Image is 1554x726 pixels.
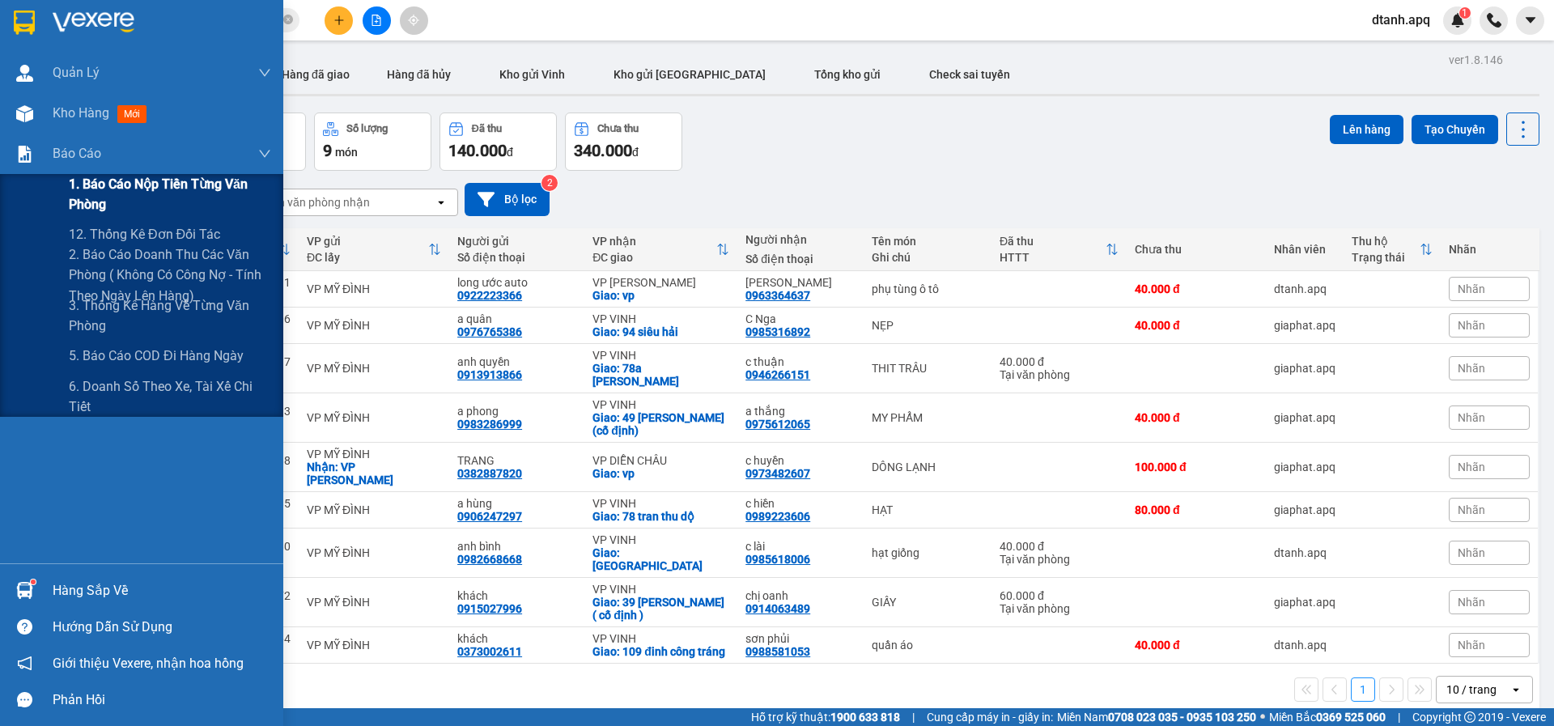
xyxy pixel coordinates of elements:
[16,105,33,122] img: warehouse-icon
[307,503,441,516] div: VP MỸ ĐÌNH
[69,244,271,305] span: 2. Báo cáo doanh thu các văn phòng ( không có công nợ - tính theo ngày lên hàng)
[1316,711,1386,724] strong: 0369 525 060
[745,497,856,510] div: c hiền
[307,282,441,295] div: VP MỸ ĐÌNH
[592,362,729,388] div: Giao: 78a minh khai
[448,141,507,160] span: 140.000
[1000,355,1119,368] div: 40.000 đ
[53,579,271,603] div: Hàng sắp về
[1000,235,1106,248] div: Đã thu
[499,68,565,81] span: Kho gửi Vinh
[21,13,138,66] strong: CHUYỂN PHÁT NHANH AN PHÚ QUÝ
[592,312,729,325] div: VP VINH
[307,448,441,461] div: VP MỸ ĐÌNH
[745,405,856,418] div: a thắng
[745,553,810,566] div: 0985618006
[1274,461,1335,473] div: giaphat.apq
[457,540,576,553] div: anh bình
[307,411,441,424] div: VP MỸ ĐÌNH
[745,289,810,302] div: 0963364637
[927,708,1053,726] span: Cung cấp máy in - giấy in:
[1458,282,1485,295] span: Nhãn
[1359,10,1443,30] span: dtanh.apq
[457,467,522,480] div: 0382887820
[872,235,983,248] div: Tên món
[1135,411,1258,424] div: 40.000 đ
[16,65,33,82] img: warehouse-icon
[872,251,983,264] div: Ghi chú
[457,418,522,431] div: 0983286999
[283,15,293,24] span: close-circle
[439,113,557,171] button: Đã thu140.000đ
[1446,681,1497,698] div: 10 / trang
[1274,546,1335,559] div: dtanh.apq
[307,546,441,559] div: VP MỸ ĐÌNH
[592,467,729,480] div: Giao: vp
[363,6,391,35] button: file-add
[991,228,1127,271] th: Toggle SortBy
[1458,546,1485,559] span: Nhãn
[541,175,558,191] sup: 2
[457,510,522,523] div: 0906247297
[53,143,101,163] span: Báo cáo
[745,589,856,602] div: chị oanh
[872,639,983,652] div: quần áo
[592,546,729,572] div: Giao: chợ vinh
[457,289,522,302] div: 0922223366
[745,325,810,338] div: 0985316892
[592,583,729,596] div: VP VINH
[1458,503,1485,516] span: Nhãn
[1464,711,1475,723] span: copyright
[299,228,449,271] th: Toggle SortBy
[1449,243,1530,256] div: Nhãn
[69,295,271,336] span: 3. Thống kê hàng về từng văn phòng
[117,105,146,123] span: mới
[1274,362,1335,375] div: giaphat.apq
[592,398,729,411] div: VP VINH
[371,15,382,26] span: file-add
[1352,251,1420,264] div: Trạng thái
[584,228,737,271] th: Toggle SortBy
[1274,319,1335,332] div: giaphat.apq
[69,376,271,417] span: 6. Doanh số theo xe, tài xế chi tiết
[17,656,32,671] span: notification
[1412,115,1498,144] button: Tạo Chuyến
[307,461,441,486] div: Nhận: VP Mỹ Đình
[457,589,576,602] div: khách
[335,146,358,159] span: món
[457,368,522,381] div: 0913913866
[269,55,363,94] button: Hàng đã giao
[1458,461,1485,473] span: Nhãn
[1135,503,1258,516] div: 80.000 đ
[814,68,881,81] span: Tổng kho gửi
[745,253,856,265] div: Số điện thoại
[592,510,729,523] div: Giao: 78 tran thu dộ
[69,224,220,244] span: 12. Thống kê đơn đối tác
[1398,708,1400,726] span: |
[592,325,729,338] div: Giao: 94 siêu hải
[745,355,856,368] div: c thuận
[1458,596,1485,609] span: Nhãn
[592,596,729,622] div: Giao: 39 Nguyễn Xuân Ôn ( cố định )
[1274,411,1335,424] div: giaphat.apq
[592,645,729,658] div: Giao: 109 đinh công tráng
[1135,461,1258,473] div: 100.000 đ
[597,123,639,134] div: Chưa thu
[14,11,35,35] img: logo-vxr
[745,645,810,658] div: 0988581053
[457,276,576,289] div: long ước auto
[745,467,810,480] div: 0973482607
[872,411,983,424] div: MY PHẨM
[745,510,810,523] div: 0989223606
[314,113,431,171] button: Số lượng9món
[258,194,370,210] div: Chọn văn phòng nhận
[53,653,244,673] span: Giới thiệu Vexere, nhận hoa hồng
[283,13,293,28] span: close-circle
[592,251,716,264] div: ĐC giao
[745,233,856,246] div: Người nhận
[1274,639,1335,652] div: dtanh.apq
[53,688,271,712] div: Phản hồi
[1462,7,1467,19] span: 1
[31,580,36,584] sup: 1
[745,540,856,553] div: c lài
